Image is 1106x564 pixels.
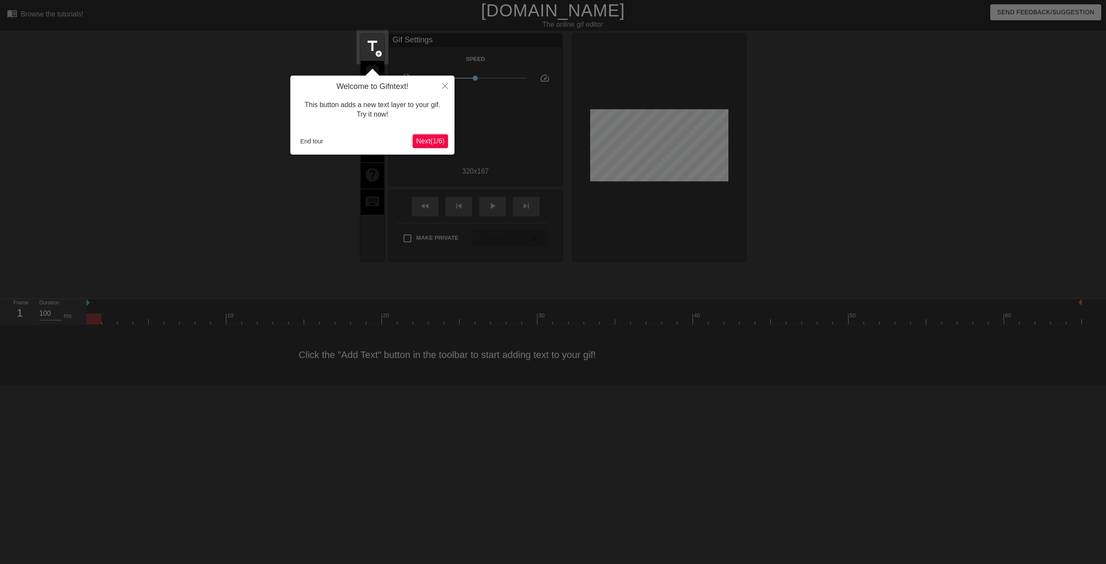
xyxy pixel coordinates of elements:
div: This button adds a new text layer to your gif. Try it now! [297,92,448,128]
button: Close [435,76,454,95]
button: Next [413,134,448,148]
h4: Welcome to Gifntext! [297,82,448,92]
button: End tour [297,135,327,148]
span: Next ( 1 / 6 ) [416,137,445,145]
